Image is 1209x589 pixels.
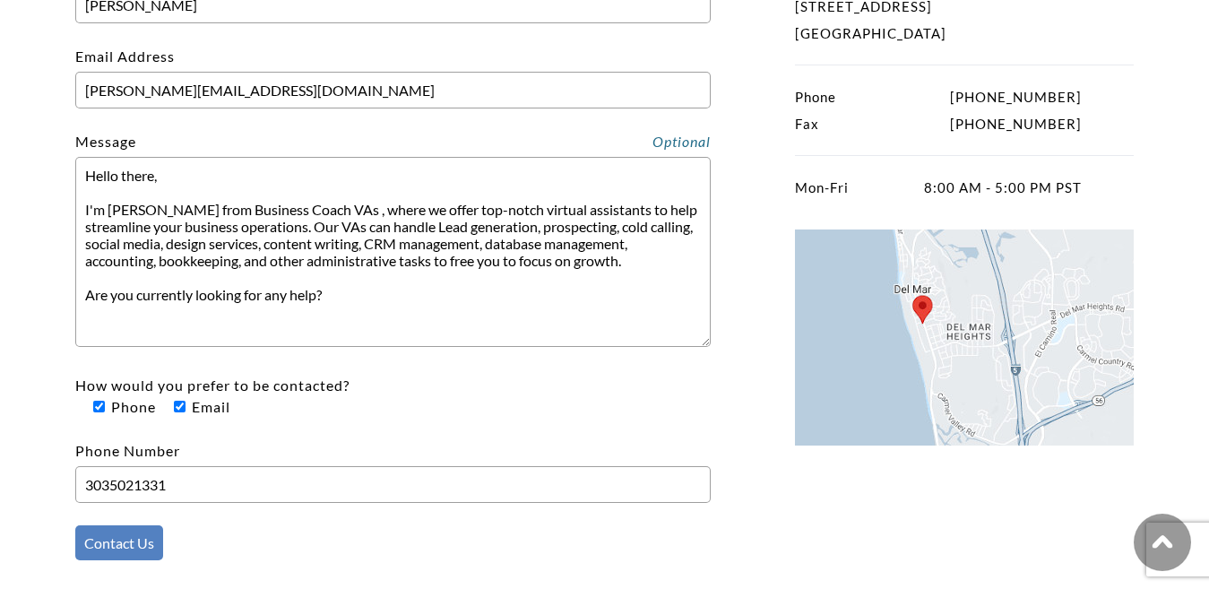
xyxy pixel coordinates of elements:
span: Email [188,398,230,415]
input: Phone Number [75,466,711,503]
span: Phone [795,83,836,110]
label: Phone Number [75,442,711,493]
span: Phone [108,398,156,415]
label: Email Address [75,48,711,99]
p: [PHONE_NUMBER] [795,83,1082,110]
input: Contact Us [75,525,163,560]
p: [PHONE_NUMBER] [795,110,1082,137]
input: How would you prefer to be contacted? PhoneEmail [93,401,105,412]
input: How would you prefer to be contacted? PhoneEmail [174,401,186,412]
p: 8:00 AM - 5:00 PM PST [795,174,1082,201]
label: How would you prefer to be contacted? [75,377,350,415]
input: Email Address [75,72,711,108]
img: Locate Weatherly on Google Maps. [795,230,1134,446]
span: Fax [795,110,819,137]
label: Message [75,133,136,150]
